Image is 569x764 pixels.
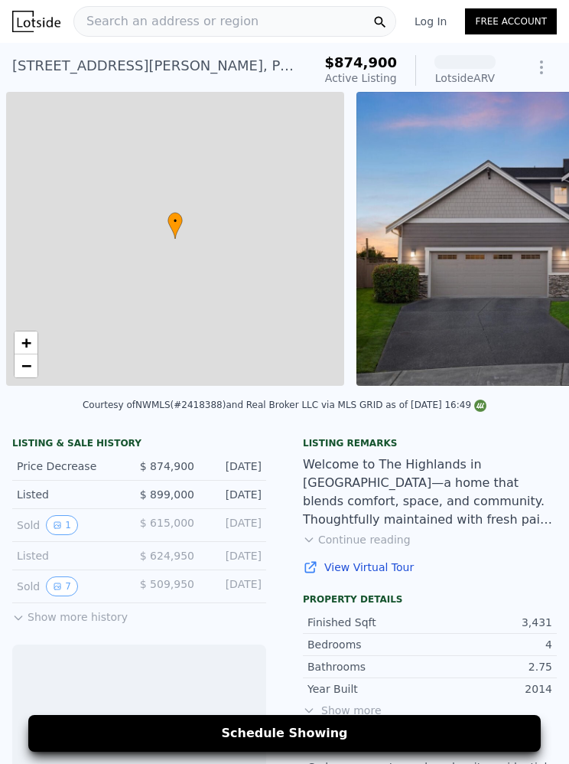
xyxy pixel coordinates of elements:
a: Zoom in [15,331,37,354]
span: Search an address or region [74,12,258,31]
div: 2014 [430,681,552,697]
div: Sold [17,515,127,535]
div: [DATE] [206,576,262,596]
div: Year Built [307,681,430,697]
div: 4 [430,637,552,652]
div: Listed [17,487,127,502]
img: Lotside [12,11,60,32]
a: View Virtual Tour [303,560,557,575]
button: View historical data [46,576,78,596]
div: [DATE] [206,548,262,563]
span: $ 624,950 [140,550,194,562]
div: Finished Sqft [307,615,430,630]
span: + [21,333,31,352]
button: Continue reading [303,532,411,547]
div: Price Decrease [17,459,127,474]
div: 2.75 [430,659,552,674]
div: Courtesy of NWMLS (#2418388) and Real Broker LLC via MLS GRID as of [DATE] 16:49 [83,400,486,410]
div: Sold [17,576,127,596]
div: • [167,212,183,239]
div: [DATE] [206,459,262,474]
div: Bedrooms [307,637,430,652]
div: Property details [303,593,557,606]
span: $874,900 [324,54,397,70]
button: Schedule Showing [28,715,541,752]
span: $ 899,000 [140,488,194,501]
a: Zoom out [15,354,37,377]
div: Bathrooms [307,659,430,674]
div: [DATE] [206,487,262,502]
img: NWMLS Logo [474,400,486,412]
div: LISTING & SALE HISTORY [12,437,266,452]
div: 3,431 [430,615,552,630]
span: $ 615,000 [140,517,194,529]
span: $ 874,900 [140,460,194,472]
span: − [21,356,31,375]
button: Show Options [526,52,557,83]
div: [STREET_ADDRESS][PERSON_NAME] , Puyallup , WA 98372 [12,55,300,77]
div: Listed [17,548,127,563]
div: [DATE] [206,515,262,535]
span: • [167,214,183,228]
span: $ 509,950 [140,578,194,590]
div: Lotside ARV [434,70,496,86]
button: Show more history [12,603,128,625]
span: Active Listing [325,72,397,84]
a: Free Account [465,8,557,34]
div: Welcome to The Highlands in [GEOGRAPHIC_DATA]—a home that blends comfort, space, and community. T... [303,455,557,529]
a: Log In [396,14,465,29]
button: View historical data [46,515,78,535]
div: Listing remarks [303,437,557,449]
